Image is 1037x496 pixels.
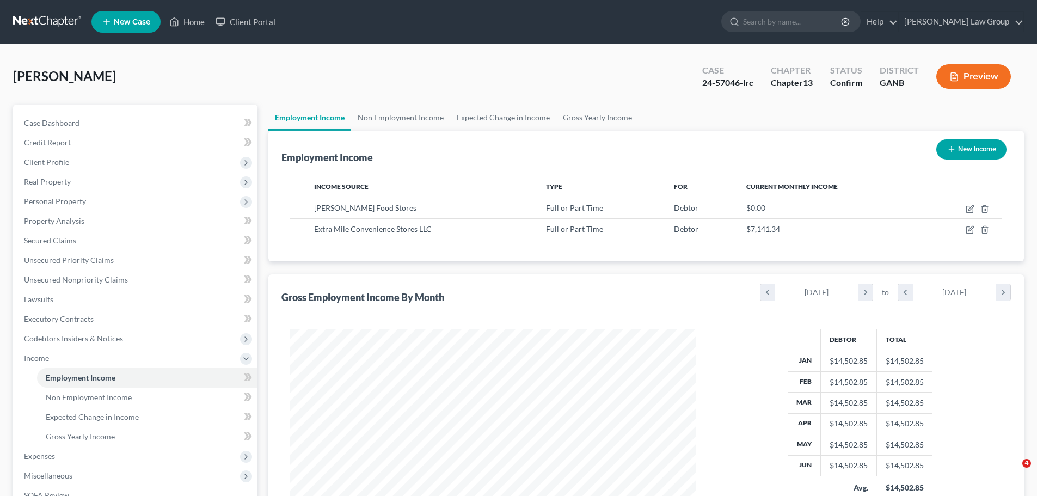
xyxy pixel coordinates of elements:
span: Case Dashboard [24,118,79,127]
div: Employment Income [281,151,373,164]
div: [DATE] [775,284,858,301]
i: chevron_right [858,284,873,301]
div: Confirm [830,77,862,89]
td: $14,502.85 [877,371,933,392]
span: Extra Mile Convenience Stores LLC [314,224,432,234]
span: Client Profile [24,157,69,167]
div: $14,502.85 [886,482,924,493]
th: May [788,434,821,455]
a: Unsecured Nonpriority Claims [15,270,257,290]
a: Secured Claims [15,231,257,250]
span: Unsecured Nonpriority Claims [24,275,128,284]
span: Real Property [24,177,71,186]
div: $14,502.85 [830,356,868,366]
i: chevron_right [996,284,1010,301]
span: Income [24,353,49,363]
span: to [882,287,889,298]
div: GANB [880,77,919,89]
span: Income Source [314,182,369,191]
div: $14,502.85 [830,377,868,388]
a: Non Employment Income [351,105,450,131]
th: Jan [788,351,821,371]
th: Apr [788,413,821,434]
span: Personal Property [24,197,86,206]
span: Debtor [674,203,698,212]
td: $14,502.85 [877,351,933,371]
iframe: Intercom live chat [1000,459,1026,485]
span: Expected Change in Income [46,412,139,421]
span: Expenses [24,451,55,461]
span: Employment Income [46,373,115,382]
div: District [880,64,919,77]
span: 4 [1022,459,1031,468]
span: Executory Contracts [24,314,94,323]
span: Miscellaneous [24,471,72,480]
th: Total [877,329,933,351]
i: chevron_left [898,284,913,301]
td: $14,502.85 [877,455,933,476]
td: $14,502.85 [877,434,933,455]
a: [PERSON_NAME] Law Group [899,12,1023,32]
div: 24-57046-lrc [702,77,753,89]
span: Secured Claims [24,236,76,245]
i: chevron_left [760,284,775,301]
th: Mar [788,393,821,413]
span: Type [546,182,562,191]
span: [PERSON_NAME] Food Stores [314,203,416,212]
span: $7,141.34 [746,224,780,234]
div: Avg. [830,482,868,493]
span: Full or Part Time [546,224,603,234]
div: $14,502.85 [830,397,868,408]
a: Help [861,12,898,32]
div: $14,502.85 [830,460,868,471]
a: Employment Income [268,105,351,131]
span: For [674,182,688,191]
a: Expected Change in Income [450,105,556,131]
span: $0.00 [746,203,765,212]
td: $14,502.85 [877,413,933,434]
div: Chapter [771,77,813,89]
div: $14,502.85 [830,418,868,429]
div: Case [702,64,753,77]
div: [DATE] [913,284,996,301]
span: Debtor [674,224,698,234]
div: Chapter [771,64,813,77]
th: Debtor [821,329,877,351]
a: Expected Change in Income [37,407,257,427]
span: Current Monthly Income [746,182,838,191]
a: Client Portal [210,12,281,32]
input: Search by name... [743,11,843,32]
span: Non Employment Income [46,393,132,402]
span: Credit Report [24,138,71,147]
span: 13 [803,77,813,88]
button: New Income [936,139,1007,160]
a: Non Employment Income [37,388,257,407]
a: Executory Contracts [15,309,257,329]
span: New Case [114,18,150,26]
span: Codebtors Insiders & Notices [24,334,123,343]
a: Gross Yearly Income [556,105,639,131]
a: Case Dashboard [15,113,257,133]
a: Lawsuits [15,290,257,309]
span: Lawsuits [24,295,53,304]
a: Unsecured Priority Claims [15,250,257,270]
a: Property Analysis [15,211,257,231]
button: Preview [936,64,1011,89]
span: Gross Yearly Income [46,432,115,441]
a: Gross Yearly Income [37,427,257,446]
a: Credit Report [15,133,257,152]
span: [PERSON_NAME] [13,68,116,84]
span: Full or Part Time [546,203,603,212]
th: Feb [788,371,821,392]
th: Jun [788,455,821,476]
a: Home [164,12,210,32]
td: $14,502.85 [877,393,933,413]
div: $14,502.85 [830,439,868,450]
span: Unsecured Priority Claims [24,255,114,265]
a: Employment Income [37,368,257,388]
div: Status [830,64,862,77]
span: Property Analysis [24,216,84,225]
div: Gross Employment Income By Month [281,291,444,304]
